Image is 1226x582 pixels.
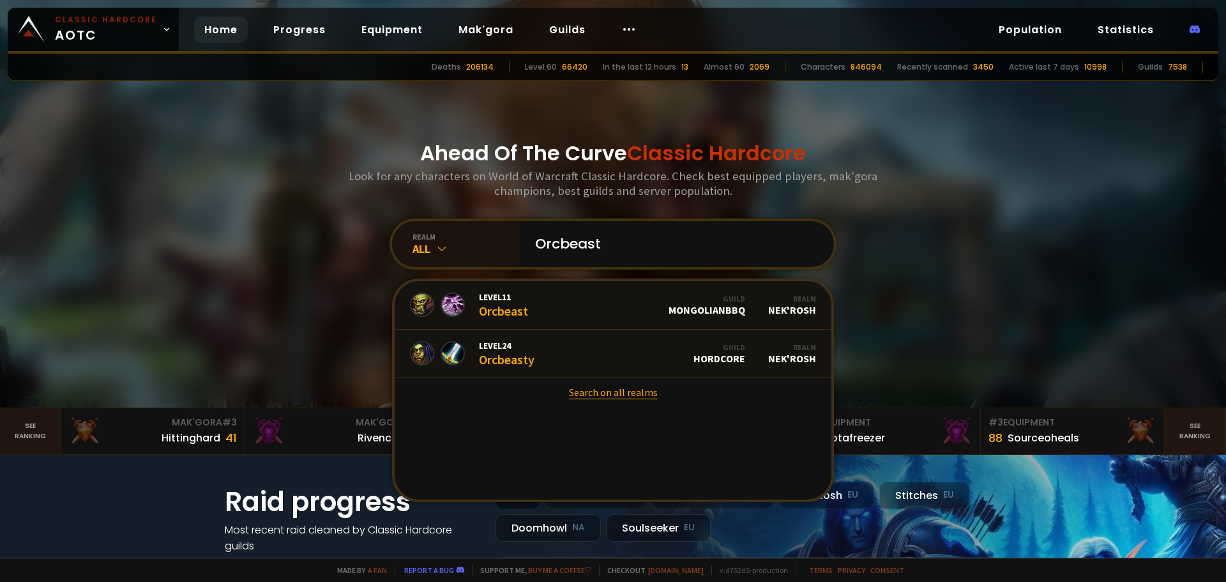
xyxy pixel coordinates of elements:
[809,565,833,575] a: Terms
[448,17,524,43] a: Mak'gora
[1168,61,1187,73] div: 7538
[681,61,688,73] div: 13
[1008,430,1079,446] div: Sourceoheals
[496,514,601,542] div: Doomhowl
[69,416,237,429] div: Mak'Gora
[420,138,806,169] h1: Ahead Of The Curve
[225,482,480,522] h1: Raid progress
[648,565,704,575] a: [DOMAIN_NAME]
[368,565,387,575] a: a fan
[1165,408,1226,454] a: Seeranking
[527,221,819,267] input: Search a character...
[684,521,695,534] small: EU
[61,408,245,454] a: Mak'Gora#3Hittinghard41
[669,294,745,316] div: MongolianBBQ
[1084,61,1107,73] div: 10998
[395,281,831,330] a: Level11OrcbeastGuildMongolianBBQRealmNek'Rosh
[973,61,994,73] div: 3450
[329,565,387,575] span: Made by
[870,565,904,575] a: Consent
[981,408,1165,454] a: #3Equipment88Sourceoheals
[528,565,591,575] a: Buy me a coffee
[693,342,745,352] div: Guild
[1138,61,1163,73] div: Guilds
[943,489,954,502] small: EU
[768,294,816,316] div: Nek'Rosh
[404,565,454,575] a: Report a bug
[847,489,858,502] small: EU
[627,139,806,167] span: Classic Hardcore
[8,8,179,51] a: Classic HardcoreAOTC
[1009,61,1079,73] div: Active last 7 days
[479,291,528,303] span: Level 11
[897,61,968,73] div: Recently scanned
[824,430,885,446] div: Notafreezer
[599,565,704,575] span: Checkout
[222,416,237,429] span: # 3
[768,294,816,303] div: Realm
[704,61,745,73] div: Almost 60
[344,169,882,198] h3: Look for any characters on World of Warcraft Classic Hardcore. Check best equipped players, mak'g...
[768,342,816,365] div: Nek'Rosh
[479,340,534,351] span: Level 24
[412,232,520,241] div: realm
[55,14,157,26] small: Classic Hardcore
[838,565,865,575] a: Privacy
[805,416,972,429] div: Equipment
[801,61,845,73] div: Characters
[768,342,816,352] div: Realm
[851,61,882,73] div: 846094
[711,565,788,575] span: v. d752d5 - production
[225,555,308,569] a: See all progress
[432,61,461,73] div: Deaths
[395,330,831,378] a: Level24OrcbeastyGuildHordcoreRealmNek'Rosh
[669,294,745,303] div: Guild
[988,416,1003,429] span: # 3
[606,514,711,542] div: Soulseeker
[351,17,433,43] a: Equipment
[412,241,520,256] div: All
[466,61,494,73] div: 206134
[358,430,398,446] div: Rivench
[562,61,587,73] div: 66420
[572,521,585,534] small: NA
[225,522,480,554] h4: Most recent raid cleaned by Classic Hardcore guilds
[539,17,596,43] a: Guilds
[479,340,534,367] div: Orcbeasty
[988,416,1156,429] div: Equipment
[162,430,220,446] div: Hittinghard
[797,408,981,454] a: #2Equipment88Notafreezer
[988,17,1072,43] a: Population
[479,291,528,319] div: Orcbeast
[988,429,1003,447] div: 88
[693,342,745,365] div: Hordcore
[395,378,831,406] a: Search on all realms
[55,14,157,45] span: AOTC
[245,408,429,454] a: Mak'Gora#2Rivench100
[525,61,557,73] div: Level 60
[1087,17,1164,43] a: Statistics
[779,482,874,509] div: Nek'Rosh
[603,61,676,73] div: In the last 12 hours
[263,17,336,43] a: Progress
[472,565,591,575] span: Support me,
[750,61,769,73] div: 2069
[253,416,421,429] div: Mak'Gora
[879,482,970,509] div: Stitches
[194,17,248,43] a: Home
[225,429,237,447] div: 41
